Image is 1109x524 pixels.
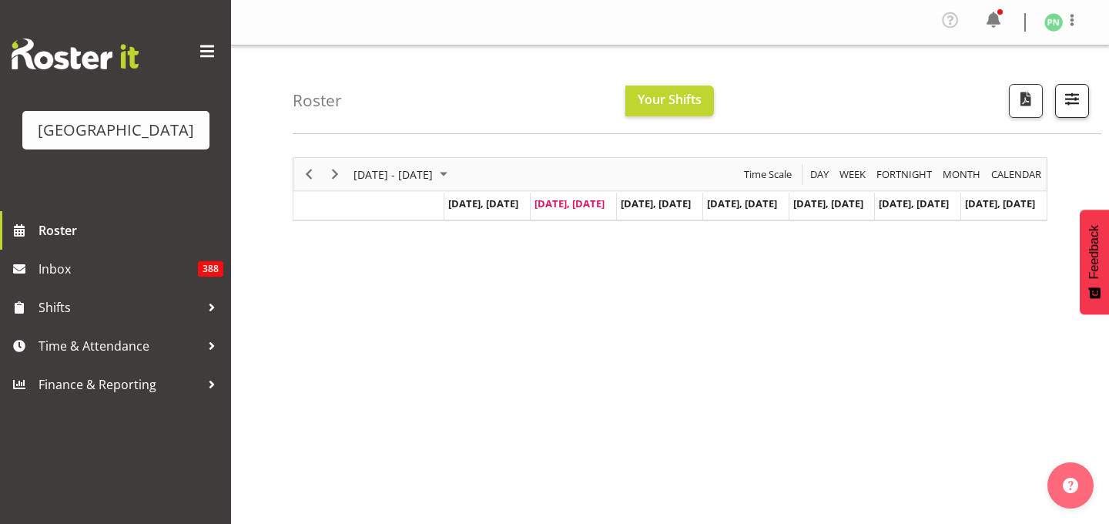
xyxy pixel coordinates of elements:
span: [DATE], [DATE] [793,196,863,210]
div: Timeline Week of September 9, 2025 [293,157,1047,221]
button: Timeline Week [837,165,869,184]
button: Feedback - Show survey [1080,210,1109,314]
div: [GEOGRAPHIC_DATA] [38,119,194,142]
span: Week [838,165,867,184]
button: Next [325,165,346,184]
span: [DATE], [DATE] [534,196,605,210]
button: Time Scale [742,165,795,184]
span: Fortnight [875,165,933,184]
span: Feedback [1087,225,1101,279]
span: Roster [39,219,223,242]
button: Month [989,165,1044,184]
span: [DATE], [DATE] [621,196,691,210]
button: Download a PDF of the roster according to the set date range. [1009,84,1043,118]
button: September 08 - 14, 2025 [351,165,454,184]
button: Fortnight [874,165,935,184]
img: penny-navidad674.jpg [1044,13,1063,32]
span: Time Scale [742,165,793,184]
span: [DATE], [DATE] [965,196,1035,210]
button: Filter Shifts [1055,84,1089,118]
div: Previous [296,158,322,190]
button: Timeline Month [940,165,983,184]
button: Previous [299,165,320,184]
span: Your Shifts [638,91,702,108]
span: Finance & Reporting [39,373,200,396]
img: Rosterit website logo [12,39,139,69]
h4: Roster [293,92,342,109]
img: help-xxl-2.png [1063,478,1078,493]
span: calendar [990,165,1043,184]
span: 388 [198,261,223,277]
span: Shifts [39,296,200,319]
div: Next [322,158,348,190]
button: Your Shifts [625,86,714,116]
span: [DATE], [DATE] [707,196,777,210]
span: Time & Attendance [39,334,200,358]
span: Inbox [39,257,198,280]
span: Month [941,165,982,184]
span: [DATE], [DATE] [879,196,949,210]
span: Day [809,165,830,184]
button: Timeline Day [808,165,832,184]
span: [DATE] - [DATE] [352,165,434,184]
span: [DATE], [DATE] [448,196,518,210]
